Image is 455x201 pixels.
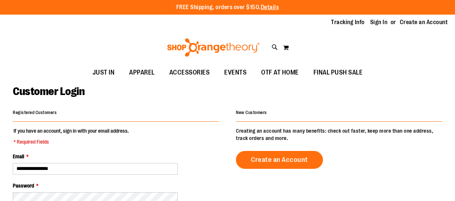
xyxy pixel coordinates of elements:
[261,64,299,81] span: OTF AT HOME
[129,64,155,81] span: APPAREL
[13,85,84,98] span: Customer Login
[176,3,279,12] p: FREE Shipping, orders over $150.
[400,18,448,26] a: Create an Account
[13,127,129,145] legend: If you have an account, sign in with your email address.
[306,64,370,81] a: FINAL PUSH SALE
[85,64,122,81] a: JUST IN
[370,18,388,26] a: Sign In
[261,4,279,11] a: Details
[13,183,34,189] span: Password
[236,110,267,115] strong: New Customers
[162,64,217,81] a: ACCESSORIES
[169,64,210,81] span: ACCESSORIES
[251,156,308,164] span: Create an Account
[122,64,162,81] a: APPAREL
[224,64,247,81] span: EVENTS
[166,38,261,57] img: Shop Orangetheory
[13,153,24,159] span: Email
[254,64,306,81] a: OTF AT HOME
[236,151,323,169] a: Create an Account
[236,127,442,142] p: Creating an account has many benefits: check out faster, keep more than one address, track orders...
[93,64,115,81] span: JUST IN
[217,64,254,81] a: EVENTS
[331,18,365,26] a: Tracking Info
[14,138,129,145] span: * Required Fields
[13,110,57,115] strong: Registered Customers
[313,64,363,81] span: FINAL PUSH SALE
